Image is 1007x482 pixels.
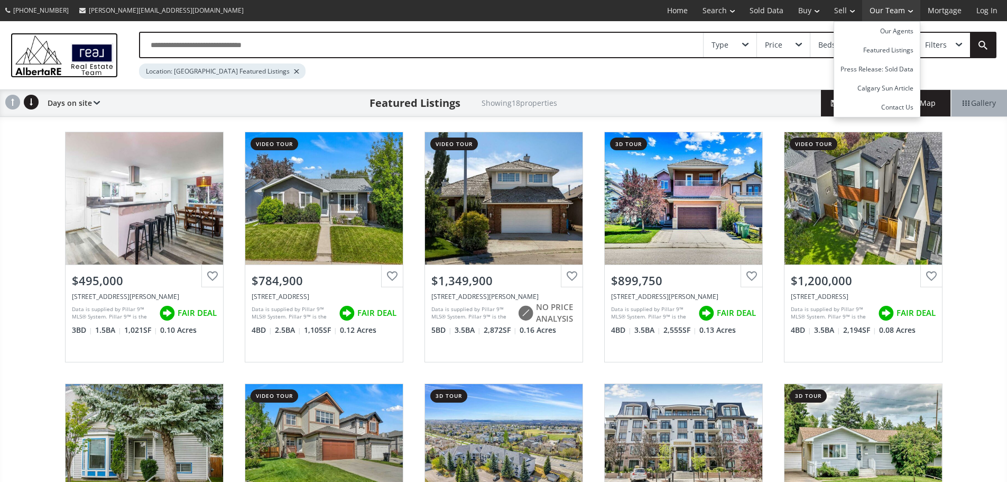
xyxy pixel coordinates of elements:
[834,41,920,60] a: Featured Listings
[791,292,936,301] div: 420 14 Avenue NE, Calgary, AB T2E 1E5
[879,325,916,335] span: 0.08 Acres
[11,33,118,78] img: Logo
[252,292,396,301] div: 10223 Wapiti Drive SE, Calgary, AB T2J 1J3
[834,79,920,98] a: Calgary Sun Article
[699,325,736,335] span: 0.13 Acres
[431,325,452,335] span: 5 BD
[773,121,953,373] a: video tour$1,200,000[STREET_ADDRESS]Data is supplied by Pillar 9™ MLS® System. Pillar 9™ is the o...
[520,325,556,335] span: 0.16 Acres
[634,325,661,335] span: 3.5 BA
[42,90,100,116] div: Days on site
[304,325,337,335] span: 1,105 SF
[72,325,93,335] span: 3 BD
[369,96,460,111] h1: Featured Listings
[791,272,936,289] div: $1,200,000
[160,325,197,335] span: 0.10 Acres
[431,305,512,321] div: Data is supplied by Pillar 9™ MLS® System. Pillar 9™ is the owner of the copyright in its MLS® Sy...
[252,272,396,289] div: $784,900
[765,41,782,49] div: Price
[536,302,576,324] span: NO PRICE ANALYSIS
[336,303,357,324] img: rating icon
[594,121,773,373] a: 3d tour$899,750[STREET_ADDRESS][PERSON_NAME]Data is supplied by Pillar 9™ MLS® System. Pillar 9™ ...
[834,60,920,79] a: Press Release: Sold Data
[925,41,947,49] div: Filters
[963,98,996,108] span: Gallery
[54,121,234,373] a: $495,000[STREET_ADDRESS][PERSON_NAME]Data is supplied by Pillar 9™ MLS® System. Pillar 9™ is the ...
[717,307,756,319] span: FAIR DEAL
[72,292,217,301] div: 92 Erin Woods Drive SE, Calgary, AB T2B 2S1
[178,307,217,319] span: FAIR DEAL
[139,63,306,79] div: Location: [GEOGRAPHIC_DATA] Featured Listings
[482,99,557,107] h2: Showing 18 properties
[791,305,873,321] div: Data is supplied by Pillar 9™ MLS® System. Pillar 9™ is the owner of the copyright in its MLS® Sy...
[234,121,414,373] a: video tour$784,900[STREET_ADDRESS]Data is supplied by Pillar 9™ MLS® System. Pillar 9™ is the own...
[663,325,697,335] span: 2,555 SF
[484,325,517,335] span: 2,872 SF
[910,98,936,108] span: Map
[252,305,334,321] div: Data is supplied by Pillar 9™ MLS® System. Pillar 9™ is the owner of the copyright in its MLS® Sy...
[414,121,594,373] a: video tour$1,349,900[STREET_ADDRESS][PERSON_NAME]Data is supplied by Pillar 9™ MLS® System. Pilla...
[515,303,536,324] img: rating icon
[791,325,811,335] span: 4 BD
[89,6,244,15] span: [PERSON_NAME][EMAIL_ADDRESS][DOMAIN_NAME]
[611,292,756,301] div: 187 Gleneagles View, Cochrane, AB T4C 1W2
[72,272,217,289] div: $495,000
[74,1,249,20] a: [PERSON_NAME][EMAIL_ADDRESS][DOMAIN_NAME]
[124,325,158,335] span: 1,021 SF
[611,272,756,289] div: $899,750
[834,98,920,117] a: Contact Us
[814,325,840,335] span: 3.5 BA
[895,90,951,116] div: Map
[156,303,178,324] img: rating icon
[455,325,481,335] span: 3.5 BA
[431,292,576,301] div: 21 Douglas Woods Manor SE, Calgary, AB T2Z 2E7
[821,90,895,116] button: Save Search
[252,325,272,335] span: 4 BD
[431,272,576,289] div: $1,349,900
[275,325,301,335] span: 2.5 BA
[95,325,122,335] span: 1.5 BA
[72,305,154,321] div: Data is supplied by Pillar 9™ MLS® System. Pillar 9™ is the owner of the copyright in its MLS® Sy...
[818,41,836,49] div: Beds
[712,41,728,49] div: Type
[611,325,632,335] span: 4 BD
[897,307,936,319] span: FAIR DEAL
[357,307,396,319] span: FAIR DEAL
[875,303,897,324] img: rating icon
[13,6,69,15] span: [PHONE_NUMBER]
[340,325,376,335] span: 0.12 Acres
[843,325,876,335] span: 2,194 SF
[611,305,693,321] div: Data is supplied by Pillar 9™ MLS® System. Pillar 9™ is the owner of the copyright in its MLS® Sy...
[951,90,1007,116] div: Gallery
[834,22,920,41] a: Our Agents
[696,303,717,324] img: rating icon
